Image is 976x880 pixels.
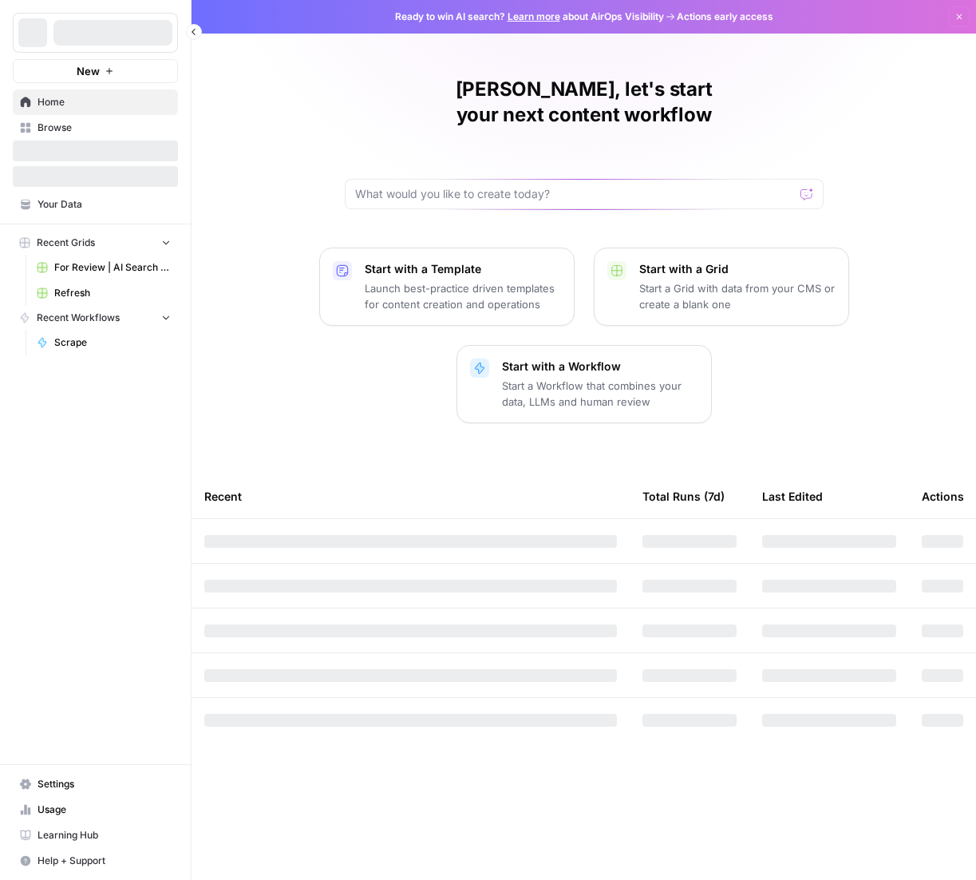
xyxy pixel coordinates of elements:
span: For Review | AI Search Questions - Hybrid Brand Kit [54,260,171,275]
a: Scrape [30,330,178,355]
p: Start with a Grid [639,261,836,277]
p: Start a Workflow that combines your data, LLMs and human review [502,378,698,410]
button: Recent Grids [13,231,178,255]
p: Launch best-practice driven templates for content creation and operations [365,280,561,312]
p: Start with a Workflow [502,359,698,375]
p: Start a Grid with data from your CMS or create a blank one [639,280,836,312]
span: Refresh [54,286,171,300]
div: Last Edited [762,474,823,518]
span: Ready to win AI search? about AirOps Visibility [395,10,664,24]
a: Your Data [13,192,178,217]
a: For Review | AI Search Questions - Hybrid Brand Kit [30,255,178,280]
div: Total Runs (7d) [642,474,725,518]
span: Help + Support [38,854,171,868]
span: New [77,63,100,79]
div: Recent [204,474,617,518]
a: Settings [13,771,178,797]
h1: [PERSON_NAME], let's start your next content workflow [345,77,824,128]
span: Home [38,95,171,109]
a: Home [13,89,178,115]
span: Learning Hub [38,828,171,842]
button: Help + Support [13,848,178,874]
button: New [13,59,178,83]
span: Browse [38,121,171,135]
a: Learn more [508,10,560,22]
span: Actions early access [677,10,773,24]
span: Scrape [54,335,171,350]
a: Refresh [30,280,178,306]
button: Start with a WorkflowStart a Workflow that combines your data, LLMs and human review [456,345,712,423]
p: Start with a Template [365,261,561,277]
span: Recent Workflows [37,311,120,325]
button: Start with a GridStart a Grid with data from your CMS or create a blank one [594,248,849,326]
a: Browse [13,115,178,141]
button: Recent Workflows [13,306,178,330]
a: Usage [13,797,178,823]
span: Usage [38,803,171,817]
input: What would you like to create today? [355,186,794,202]
span: Recent Grids [37,236,95,250]
button: Start with a TemplateLaunch best-practice driven templates for content creation and operations [319,248,575,326]
a: Learning Hub [13,823,178,848]
span: Settings [38,777,171,791]
div: Actions [922,474,964,518]
span: Your Data [38,197,171,212]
